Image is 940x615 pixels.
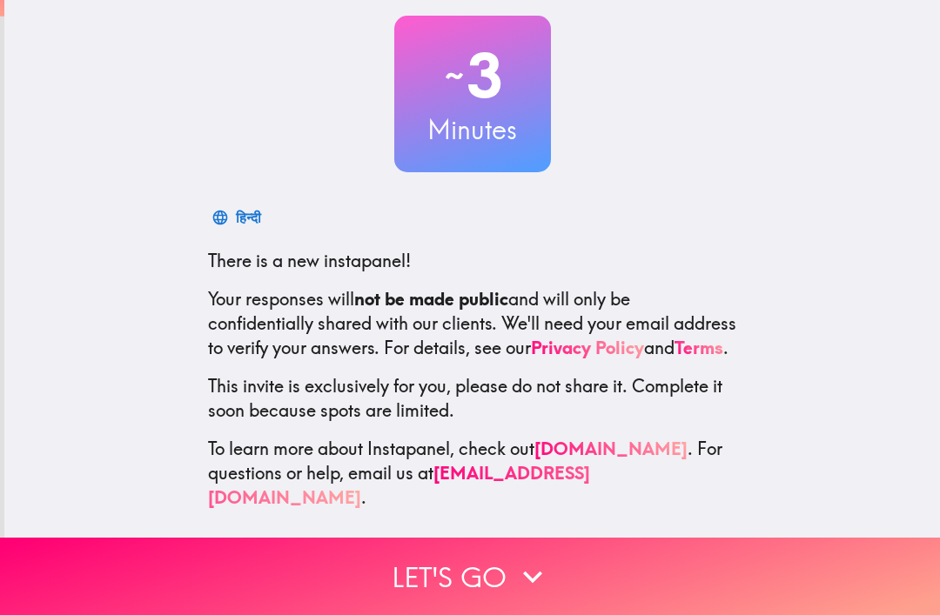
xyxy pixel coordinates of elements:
[675,337,723,358] a: Terms
[208,462,590,508] a: [EMAIL_ADDRESS][DOMAIN_NAME]
[394,111,551,148] h3: Minutes
[208,200,268,235] button: हिन्दी
[354,288,508,310] b: not be made public
[394,40,551,111] h2: 3
[442,50,467,102] span: ~
[208,287,737,360] p: Your responses will and will only be confidentially shared with our clients. We'll need your emai...
[208,374,737,423] p: This invite is exclusively for you, please do not share it. Complete it soon because spots are li...
[534,438,688,459] a: [DOMAIN_NAME]
[208,250,411,271] span: There is a new instapanel!
[531,337,644,358] a: Privacy Policy
[236,205,261,230] div: हिन्दी
[208,437,737,510] p: To learn more about Instapanel, check out . For questions or help, email us at .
